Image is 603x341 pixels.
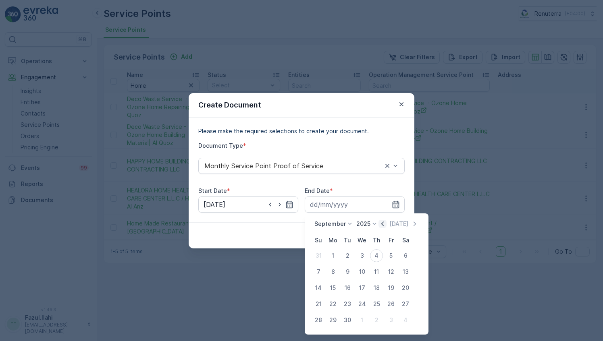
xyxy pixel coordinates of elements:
[341,281,354,294] div: 16
[312,314,325,327] div: 28
[356,220,370,228] p: 2025
[399,314,412,327] div: 4
[384,233,398,248] th: Friday
[399,298,412,310] div: 27
[314,220,346,228] p: September
[399,281,412,294] div: 20
[311,233,326,248] th: Sunday
[370,249,383,262] div: 4
[326,298,339,310] div: 22
[305,196,405,213] input: dd/mm/yyyy
[385,265,397,278] div: 12
[398,233,413,248] th: Saturday
[389,220,408,228] p: [DATE]
[326,265,339,278] div: 8
[356,314,368,327] div: 1
[198,127,405,135] p: Please make the required selections to create your document.
[399,265,412,278] div: 13
[312,298,325,310] div: 21
[198,187,227,194] label: Start Date
[341,265,354,278] div: 9
[370,314,383,327] div: 2
[341,298,354,310] div: 23
[312,281,325,294] div: 14
[399,249,412,262] div: 6
[341,314,354,327] div: 30
[340,233,355,248] th: Tuesday
[341,249,354,262] div: 2
[305,187,330,194] label: End Date
[356,265,368,278] div: 10
[356,298,368,310] div: 24
[370,281,383,294] div: 18
[370,298,383,310] div: 25
[326,314,339,327] div: 29
[198,196,298,213] input: dd/mm/yyyy
[312,249,325,262] div: 31
[385,249,397,262] div: 5
[198,142,243,149] label: Document Type
[355,233,369,248] th: Wednesday
[326,233,340,248] th: Monday
[385,281,397,294] div: 19
[356,249,368,262] div: 3
[385,314,397,327] div: 3
[312,265,325,278] div: 7
[198,99,261,111] p: Create Document
[356,281,368,294] div: 17
[370,265,383,278] div: 11
[369,233,384,248] th: Thursday
[385,298,397,310] div: 26
[326,249,339,262] div: 1
[326,281,339,294] div: 15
